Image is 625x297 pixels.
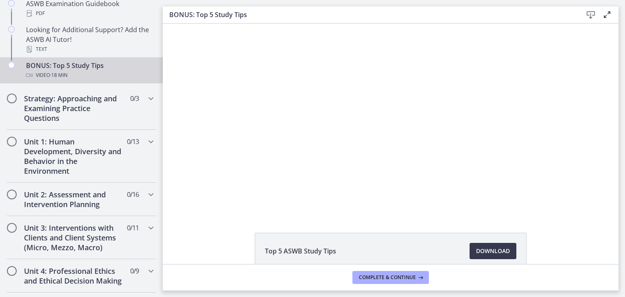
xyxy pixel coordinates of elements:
[24,190,123,209] h2: Unit 2: Assessment and Intervention Planning
[24,266,123,286] h2: Unit 4: Professional Ethics and Ethical Decision Making
[163,24,618,214] iframe: Video Lesson
[50,70,68,80] span: · 18 min
[26,9,153,18] div: PDF
[26,44,153,54] div: Text
[24,94,123,123] h2: Strategy: Approaching and Examining Practice Questions
[265,246,336,256] span: Top 5 ASWB Study Tips
[127,223,139,233] span: 0 / 11
[476,246,510,256] span: Download
[169,10,570,20] h3: BONUS: Top 5 Study Tips
[26,61,153,80] div: BONUS: Top 5 Study Tips
[24,137,123,176] h2: Unit 1: Human Development, Diversity and Behavior in the Environment
[127,137,139,146] span: 0 / 13
[26,25,153,54] div: Looking for Additional Support? Add the ASWB AI Tutor!
[470,243,516,259] a: Download
[24,223,123,252] h2: Unit 3: Interventions with Clients and Client Systems (Micro, Mezzo, Macro)
[26,70,153,80] div: Video
[352,271,429,284] button: Complete & continue
[127,190,139,199] span: 0 / 16
[130,266,139,276] span: 0 / 9
[130,94,139,103] span: 0 / 3
[359,274,416,281] span: Complete & continue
